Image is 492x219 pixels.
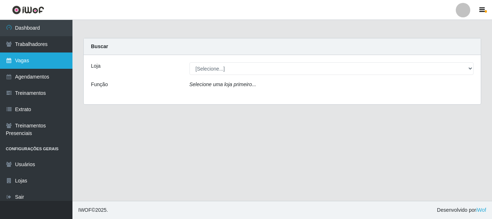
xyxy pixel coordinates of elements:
[12,5,44,14] img: CoreUI Logo
[476,207,486,213] a: iWof
[91,81,108,88] label: Função
[91,43,108,49] strong: Buscar
[91,62,100,70] label: Loja
[78,207,92,213] span: IWOF
[78,206,108,214] span: © 2025 .
[437,206,486,214] span: Desenvolvido por
[189,81,256,87] i: Selecione uma loja primeiro...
